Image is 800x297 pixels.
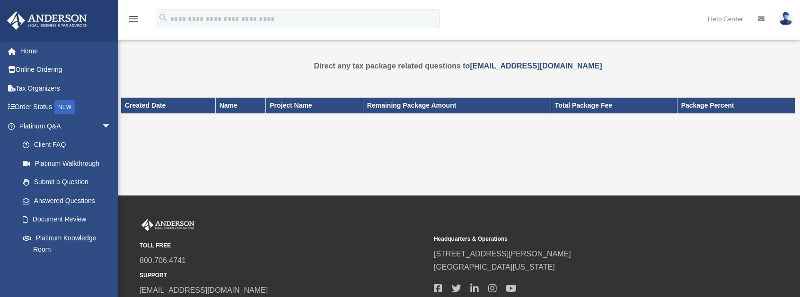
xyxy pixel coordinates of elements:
[215,98,266,114] th: Name
[779,12,793,25] img: User Pic
[363,98,551,114] th: Remaining Package Amount
[434,250,571,258] a: [STREET_ADDRESS][PERSON_NAME]
[128,13,139,25] i: menu
[140,286,268,294] a: [EMAIL_ADDRESS][DOMAIN_NAME]
[7,79,125,98] a: Tax Organizers
[266,98,363,114] th: Project Name
[7,42,125,60] a: Home
[4,11,90,30] img: Anderson Advisors Platinum Portal
[121,98,216,114] th: Created Date
[140,271,427,280] small: SUPPORT
[158,13,168,23] i: search
[551,98,677,114] th: Total Package Fee
[140,256,186,264] a: 800.706.4741
[13,259,121,289] a: Tax & Bookkeeping Packages
[13,210,125,229] a: Document Review
[7,60,125,79] a: Online Ordering
[314,62,602,70] strong: Direct any tax package related questions to
[13,154,125,173] a: Platinum Walkthrough
[54,100,75,114] div: NEW
[140,241,427,251] small: TOLL FREE
[13,229,125,259] a: Platinum Knowledge Room
[13,136,125,154] a: Client FAQ
[434,234,721,244] small: Headquarters & Operations
[677,98,795,114] th: Package Percent
[7,117,125,136] a: Platinum Q&Aarrow_drop_down
[7,98,125,117] a: Order StatusNEW
[434,263,555,271] a: [GEOGRAPHIC_DATA][US_STATE]
[102,117,121,136] span: arrow_drop_down
[13,173,125,192] a: Submit a Question
[13,191,125,210] a: Answered Questions
[128,17,139,25] a: menu
[470,62,602,70] a: [EMAIL_ADDRESS][DOMAIN_NAME]
[140,219,196,231] img: Anderson Advisors Platinum Portal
